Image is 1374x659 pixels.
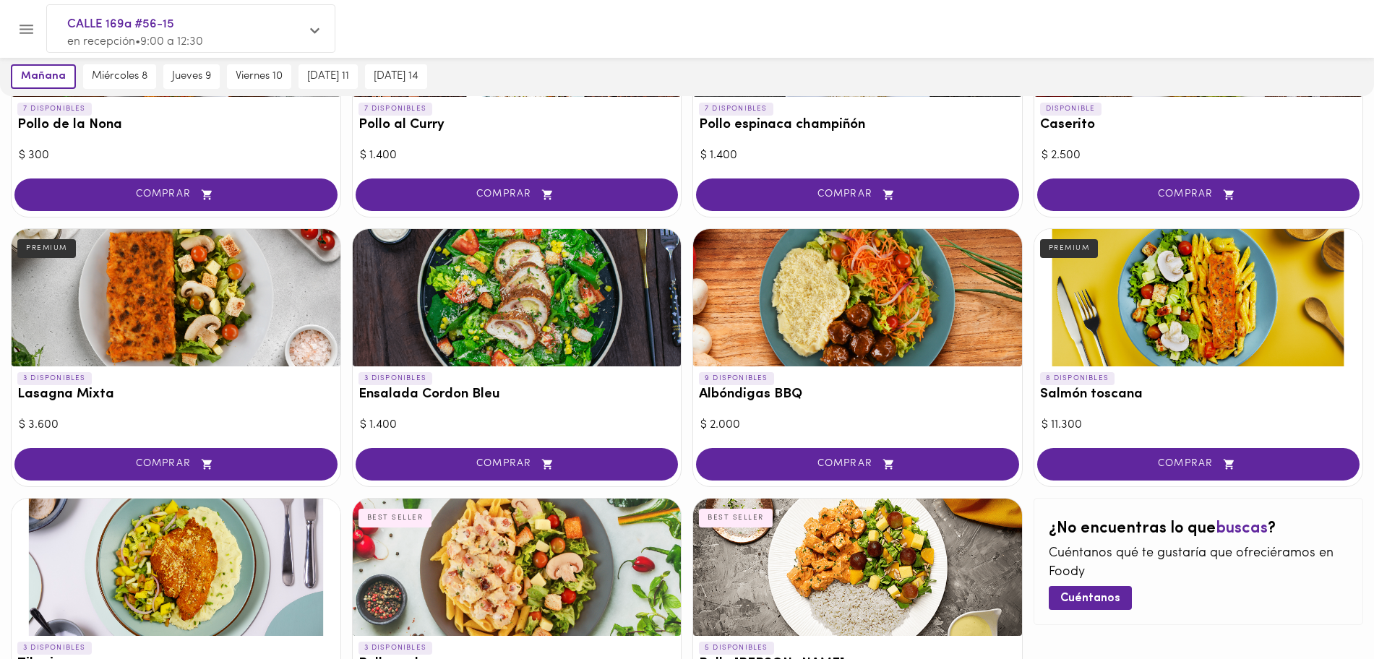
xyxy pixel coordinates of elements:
div: Pollo Tikka Massala [693,499,1022,636]
button: COMPRAR [14,178,338,211]
p: 3 DISPONIBLES [17,372,92,385]
button: COMPRAR [1037,178,1360,211]
h3: Pollo de la Nona [17,118,335,133]
div: $ 3.600 [19,417,333,434]
p: DISPONIBLE [1040,103,1102,116]
span: COMPRAR [33,189,319,201]
h3: Pollo al Curry [358,118,676,133]
span: [DATE] 14 [374,70,418,83]
p: 7 DISPONIBLES [699,103,773,116]
span: viernes 10 [236,70,283,83]
p: 3 DISPONIBLES [17,642,92,655]
div: Tilapia parmesana [12,499,340,636]
p: 3 DISPONIBLES [358,372,433,385]
div: $ 2.000 [700,417,1015,434]
div: Salmón toscana [1034,229,1363,366]
h3: Salmón toscana [1040,387,1357,402]
span: COMPRAR [714,458,1001,470]
div: $ 300 [19,147,333,164]
button: [DATE] 11 [299,64,358,89]
span: COMPRAR [374,189,661,201]
div: $ 1.400 [700,147,1015,164]
button: COMPRAR [1037,448,1360,481]
div: Albóndigas BBQ [693,229,1022,366]
div: $ 1.400 [360,417,674,434]
span: COMPRAR [33,458,319,470]
span: buscas [1216,520,1268,537]
h3: Albóndigas BBQ [699,387,1016,402]
button: COMPRAR [14,448,338,481]
h3: Pollo espinaca champiñón [699,118,1016,133]
button: viernes 10 [227,64,291,89]
div: BEST SELLER [699,509,773,527]
button: COMPRAR [696,448,1019,481]
button: COMPRAR [356,448,679,481]
div: PREMIUM [17,239,76,258]
span: jueves 9 [172,70,211,83]
p: 3 DISPONIBLES [358,642,433,655]
p: 7 DISPONIBLES [17,103,92,116]
button: jueves 9 [163,64,220,89]
h3: Caserito [1040,118,1357,133]
p: 5 DISPONIBLES [699,642,774,655]
span: COMPRAR [1055,189,1342,201]
p: 8 DISPONIBLES [1040,372,1115,385]
div: Ensalada Cordon Bleu [353,229,682,366]
button: miércoles 8 [83,64,156,89]
p: 7 DISPONIBLES [358,103,433,116]
span: en recepción • 9:00 a 12:30 [67,36,203,48]
div: $ 1.400 [360,147,674,164]
span: COMPRAR [714,189,1001,201]
button: COMPRAR [696,178,1019,211]
span: Cuéntanos [1060,592,1120,606]
p: Cuéntanos qué te gustaría que ofreciéramos en Foody [1049,545,1349,582]
h3: Lasagna Mixta [17,387,335,402]
span: CALLE 169a #56-15 [67,15,300,34]
h2: ¿No encuentras lo que ? [1049,520,1349,538]
span: COMPRAR [1055,458,1342,470]
div: $ 11.300 [1042,417,1356,434]
span: COMPRAR [374,458,661,470]
iframe: Messagebird Livechat Widget [1290,575,1360,645]
button: Menu [9,12,44,47]
span: [DATE] 11 [307,70,349,83]
div: Pollo carbonara [353,499,682,636]
span: mañana [21,70,66,83]
span: miércoles 8 [92,70,147,83]
div: Lasagna Mixta [12,229,340,366]
div: $ 2.500 [1042,147,1356,164]
button: mañana [11,64,76,89]
button: Cuéntanos [1049,586,1132,610]
div: PREMIUM [1040,239,1099,258]
p: 9 DISPONIBLES [699,372,774,385]
button: [DATE] 14 [365,64,427,89]
h3: Ensalada Cordon Bleu [358,387,676,402]
button: COMPRAR [356,178,679,211]
div: BEST SELLER [358,509,432,527]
